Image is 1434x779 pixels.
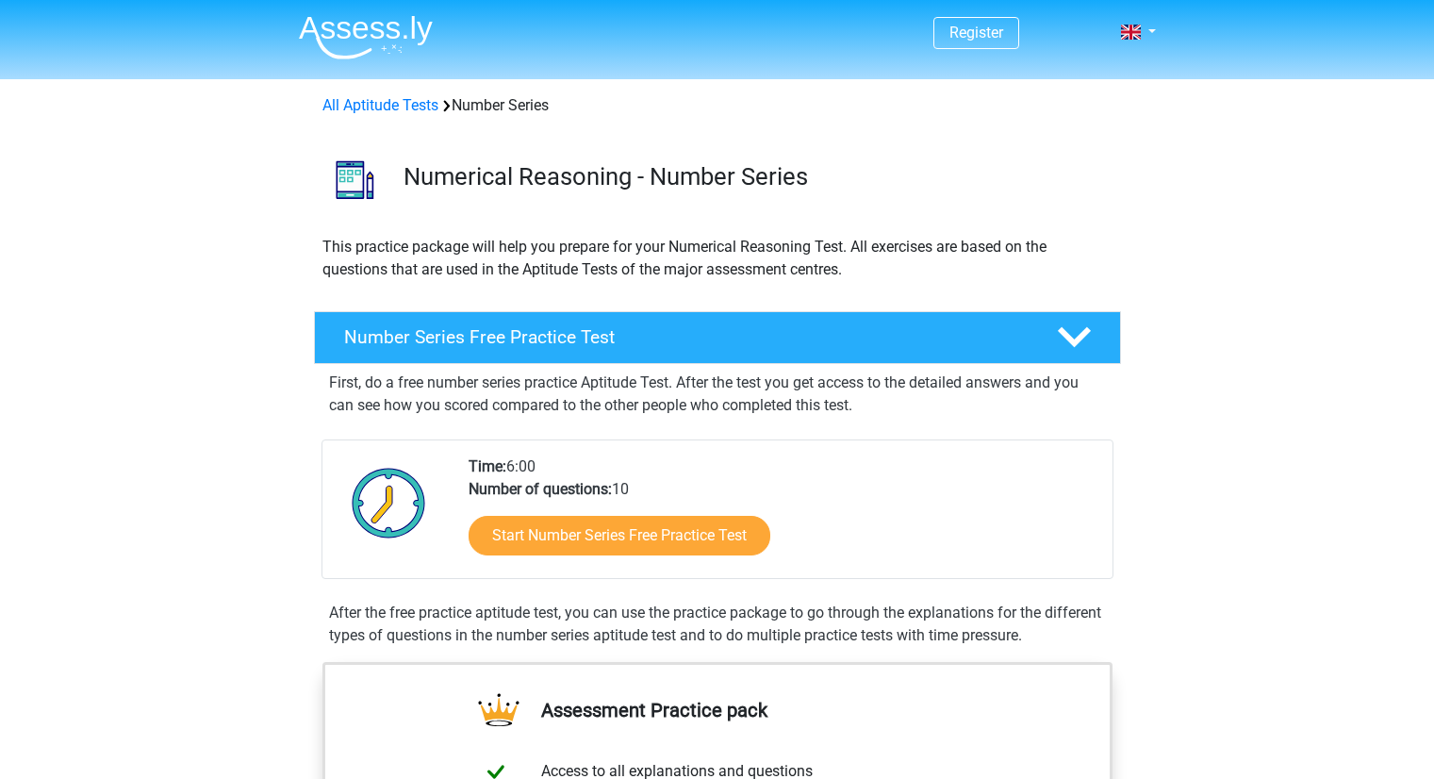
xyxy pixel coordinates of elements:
[329,372,1106,417] p: First, do a free number series practice Aptitude Test. After the test you get access to the detai...
[306,311,1129,364] a: Number Series Free Practice Test
[469,480,612,498] b: Number of questions:
[322,236,1113,281] p: This practice package will help you prepare for your Numerical Reasoning Test. All exercises are ...
[315,94,1120,117] div: Number Series
[321,602,1113,647] div: After the free practice aptitude test, you can use the practice package to go through the explana...
[469,516,770,555] a: Start Number Series Free Practice Test
[949,24,1003,41] a: Register
[454,456,1112,578] div: 6:00 10
[299,15,433,59] img: Assessly
[344,326,1027,348] h4: Number Series Free Practice Test
[341,456,437,550] img: Clock
[469,457,506,475] b: Time:
[404,162,1106,191] h3: Numerical Reasoning - Number Series
[315,140,395,220] img: number series
[322,96,438,114] a: All Aptitude Tests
